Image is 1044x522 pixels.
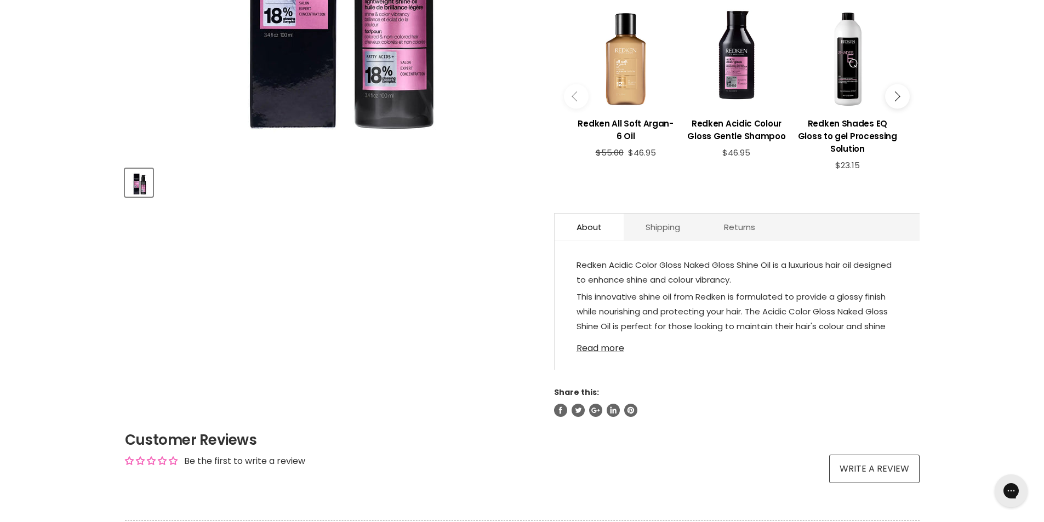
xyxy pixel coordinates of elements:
[555,214,624,240] a: About
[596,147,624,158] span: $55.00
[577,337,898,353] a: Read more
[687,109,786,148] a: View product:Redken Acidic Colour Gloss Gentle Shampoo
[797,117,897,155] h3: Redken Shades EQ Gloss to gel Processing Solution
[577,257,898,289] p: Redken Acidic Color Gloss Naked Gloss Shine Oil is a luxurious hair oil designed to enhance shine...
[989,471,1033,511] iframe: Gorgias live chat messenger
[835,159,860,171] span: $23.15
[554,387,920,417] aside: Share this:
[576,117,676,142] h3: Redken All Soft Argan-6 Oil
[624,214,702,240] a: Shipping
[125,169,153,197] button: Redken Acidic Color Gloss Naked Gloss Shine Oil
[125,455,178,467] div: Average rating is 0.00 stars
[126,170,152,196] img: Redken Acidic Color Gloss Naked Gloss Shine Oil
[576,109,676,148] a: View product:Redken All Soft Argan-6 Oil
[123,165,536,197] div: Product thumbnails
[702,214,777,240] a: Returns
[628,147,656,158] span: $46.95
[125,430,920,450] h2: Customer Reviews
[797,109,897,160] a: View product:Redken Shades EQ Gloss to gel Processing Solution
[829,455,920,483] a: Write a review
[577,289,898,380] p: This innovative shine oil from Redken is formulated to provide a glossy finish while nourishing a...
[722,147,750,158] span: $46.95
[554,387,599,398] span: Share this:
[687,117,786,142] h3: Redken Acidic Colour Gloss Gentle Shampoo
[184,455,305,467] div: Be the first to write a review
